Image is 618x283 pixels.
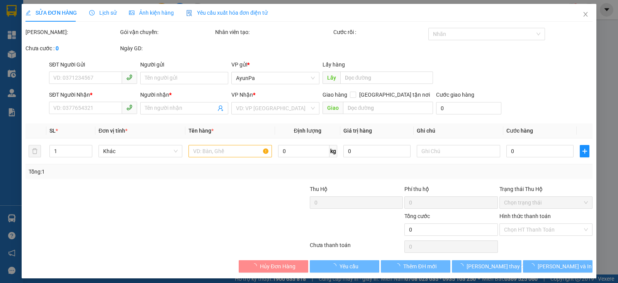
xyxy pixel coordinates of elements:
[458,263,467,269] span: loading
[120,44,213,53] div: Ngày GD:
[217,105,224,111] span: user-add
[129,10,134,15] span: picture
[436,92,474,98] label: Cước giao hàng
[575,4,596,26] button: Close
[499,185,593,193] div: Trạng thái Thu Hộ
[215,28,332,36] div: Nhân viên tạo:
[260,262,295,271] span: Hủy Đơn Hàng
[329,145,337,157] span: kg
[323,92,347,98] span: Giao hàng
[49,128,56,134] span: SL
[343,102,433,114] input: Dọc đường
[126,74,132,80] span: phone
[414,123,503,138] th: Ghi chú
[89,10,95,15] span: clock-circle
[239,260,308,273] button: Hủy Đơn Hàng
[25,44,119,53] div: Chưa cước :
[188,128,214,134] span: Tên hàng
[340,72,433,84] input: Dọc đường
[452,260,521,273] button: [PERSON_NAME] thay đổi
[25,28,119,36] div: [PERSON_NAME]:
[340,262,358,271] span: Yêu cầu
[580,148,589,154] span: plus
[506,128,533,134] span: Cước hàng
[98,128,127,134] span: Đơn vị tính
[323,61,345,68] span: Lấy hàng
[251,263,260,269] span: loading
[186,10,192,16] img: icon
[417,145,500,157] input: Ghi Chú
[580,145,589,157] button: plus
[395,263,403,269] span: loading
[231,92,253,98] span: VP Nhận
[356,90,433,99] span: [GEOGRAPHIC_DATA] tận nơi
[467,262,528,271] span: [PERSON_NAME] thay đổi
[331,263,340,269] span: loading
[323,72,340,84] span: Lấy
[140,60,228,69] div: Người gửi
[188,145,272,157] input: VD: Bàn, Ghế
[529,263,538,269] span: loading
[343,128,372,134] span: Giá trị hàng
[140,90,228,99] div: Người nhận
[582,11,589,17] span: close
[129,10,174,16] span: Ảnh kiện hàng
[436,102,501,114] input: Cước giao hàng
[89,10,117,16] span: Lịch sử
[25,10,77,16] span: SỬA ĐƠN HÀNG
[323,102,343,114] span: Giao
[499,213,551,219] label: Hình thức thanh toán
[403,262,436,271] span: Thêm ĐH mới
[231,60,319,69] div: VP gửi
[126,104,132,111] span: phone
[294,128,321,134] span: Định lượng
[310,260,379,273] button: Yêu cầu
[29,145,41,157] button: delete
[103,145,177,157] span: Khác
[310,186,328,192] span: Thu Hộ
[504,197,588,208] span: Chọn trạng thái
[25,10,31,15] span: edit
[49,60,137,69] div: SĐT Người Gửi
[523,260,593,273] button: [PERSON_NAME] và In
[56,45,59,51] b: 0
[404,213,430,219] span: Tổng cước
[381,260,450,273] button: Thêm ĐH mới
[538,262,592,271] span: [PERSON_NAME] và In
[236,72,315,84] span: AyunPa
[186,10,268,16] span: Yêu cầu xuất hóa đơn điện tử
[309,241,404,254] div: Chưa thanh toán
[49,90,137,99] div: SĐT Người Nhận
[120,28,213,36] div: Gói vận chuyển:
[333,28,426,36] div: Cước rồi :
[29,167,239,176] div: Tổng: 1
[404,185,497,196] div: Phí thu hộ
